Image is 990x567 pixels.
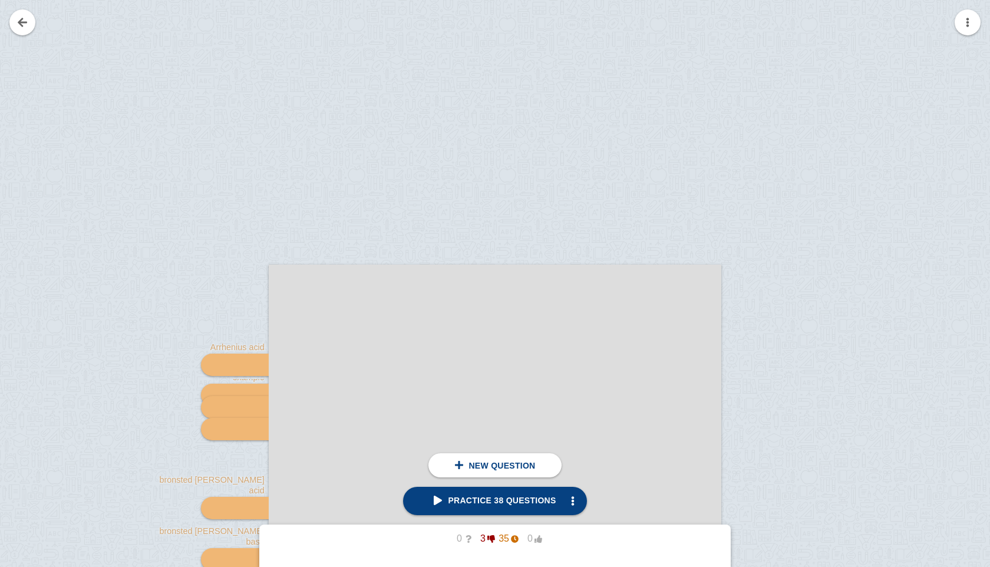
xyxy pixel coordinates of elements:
[468,461,535,470] span: New question
[438,529,552,548] button: 03350
[9,9,35,35] a: Go back to your notes
[403,487,586,515] a: Practice 38 questions
[448,533,471,544] span: 0
[519,533,542,544] span: 0
[471,533,495,544] span: 3
[495,533,519,544] span: 35
[434,496,556,505] span: Practice 38 questions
